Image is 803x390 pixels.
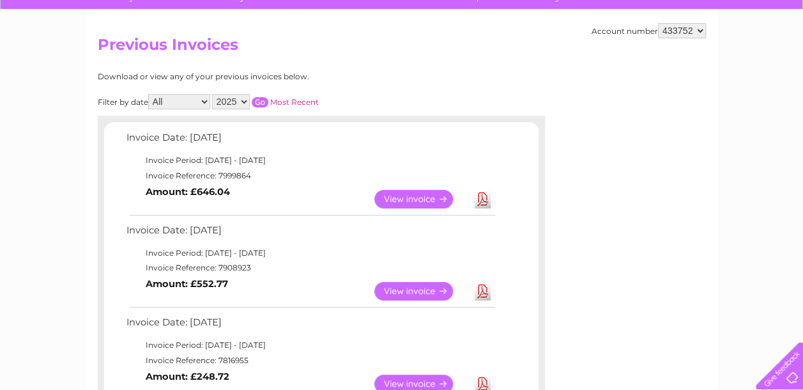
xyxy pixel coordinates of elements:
td: Invoice Period: [DATE] - [DATE] [123,153,497,168]
td: Invoice Reference: 7908923 [123,260,497,276]
b: Amount: £646.04 [146,186,230,198]
b: Amount: £248.72 [146,371,229,382]
td: Invoice Reference: 7816955 [123,353,497,368]
a: Most Recent [270,97,319,107]
td: Invoice Date: [DATE] [123,314,497,338]
div: Download or view any of your previous invoices below. [98,72,433,81]
a: Telecoms [646,54,684,64]
a: View [374,190,468,208]
b: Amount: £552.77 [146,278,228,290]
a: 0333 014 3131 [562,6,650,22]
a: Energy [610,54,638,64]
td: Invoice Period: [DATE] - [DATE] [123,338,497,353]
td: Invoice Date: [DATE] [123,222,497,246]
td: Invoice Period: [DATE] - [DATE] [123,246,497,261]
a: Blog [692,54,710,64]
div: Clear Business is a trading name of Verastar Limited (registered in [GEOGRAPHIC_DATA] No. 3667643... [100,7,704,62]
div: Account number [592,23,706,38]
a: Water [578,54,602,64]
h2: Previous Invoices [98,36,706,60]
a: Download [475,190,491,208]
img: logo.png [28,33,93,72]
a: Log out [761,54,791,64]
a: Contact [718,54,749,64]
div: Filter by date [98,94,433,109]
a: View [374,282,468,300]
a: Download [475,282,491,300]
td: Invoice Date: [DATE] [123,129,497,153]
td: Invoice Reference: 7999864 [123,168,497,183]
